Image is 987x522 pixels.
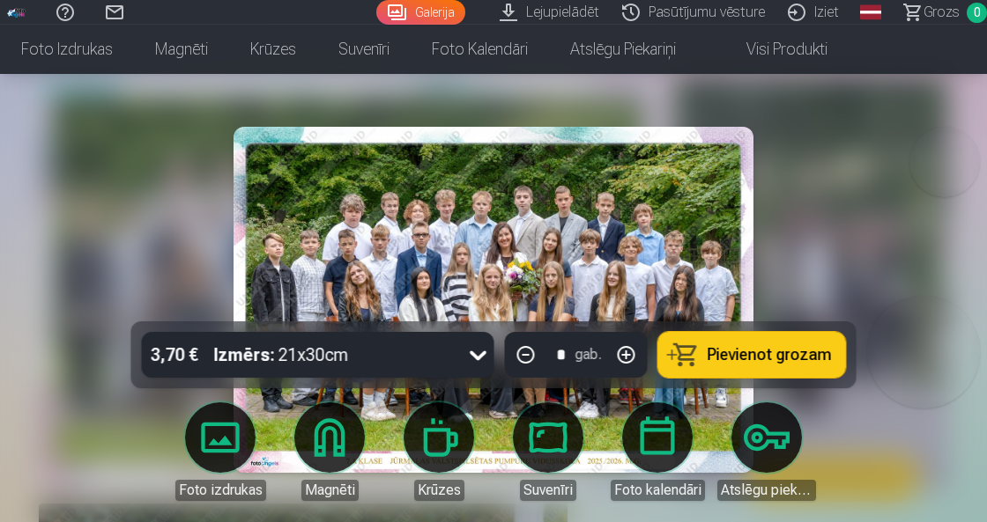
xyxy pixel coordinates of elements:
div: Foto izdrukas [175,480,266,501]
a: Visi produkti [697,25,849,74]
div: Foto kalendāri [611,480,705,501]
div: 3,70 € [142,332,207,378]
a: Suvenīri [499,402,597,501]
button: Pievienot grozam [658,332,846,378]
div: gab. [575,344,602,365]
a: Magnēti [280,402,379,501]
img: /fa3 [7,7,26,18]
div: Suvenīri [520,480,576,501]
div: 21x30cm [214,332,349,378]
span: Grozs [924,2,960,23]
a: Krūzes [390,402,488,501]
strong: Izmērs : [214,342,275,367]
span: 0 [967,3,987,23]
a: Foto izdrukas [171,402,270,501]
a: Magnēti [134,25,229,74]
div: Krūzes [414,480,464,501]
a: Suvenīri [317,25,411,74]
a: Atslēgu piekariņi [549,25,697,74]
a: Foto kalendāri [411,25,549,74]
a: Foto kalendāri [608,402,707,501]
div: Atslēgu piekariņi [717,480,816,501]
span: Pievienot grozam [708,347,832,363]
div: Magnēti [301,480,359,501]
a: Krūzes [229,25,317,74]
a: Atslēgu piekariņi [717,402,816,501]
